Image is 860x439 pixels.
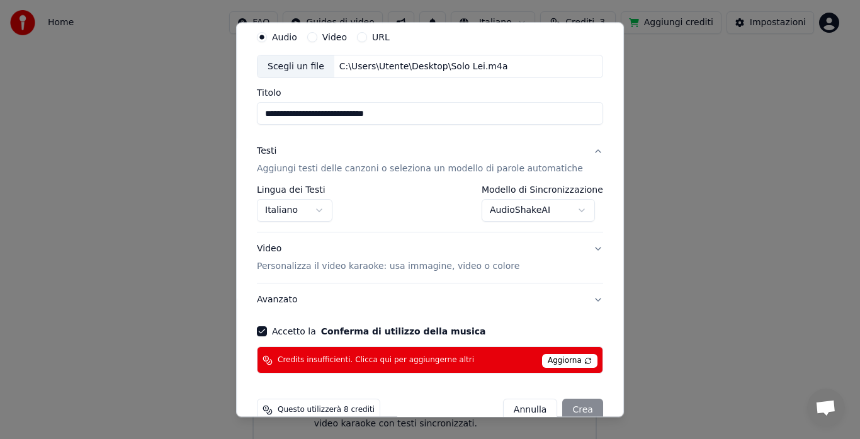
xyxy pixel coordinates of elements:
[272,328,485,336] label: Accetto la
[278,355,474,365] span: Credits insufficienti. Clicca qui per aggiungerne altri
[257,186,332,195] label: Lingua dei Testi
[257,145,276,158] div: Testi
[278,406,375,416] span: Questo utilizzerà 8 crediti
[503,399,558,422] button: Annulla
[542,355,597,368] span: Aggiorna
[482,186,603,195] label: Modello di Sincronizzazione
[257,186,603,232] div: TestiAggiungi testi delle canzoni o seleziona un modello di parole automatiche
[321,328,486,336] button: Accetto la
[272,33,297,42] label: Audio
[257,261,519,273] p: Personalizza il video karaoke: usa immagine, video o colore
[257,163,583,176] p: Aggiungi testi delle canzoni o seleziona un modello di parole automatiche
[372,33,390,42] label: URL
[257,243,519,273] div: Video
[257,233,603,283] button: VideoPersonalizza il video karaoke: usa immagine, video o colore
[257,284,603,317] button: Avanzato
[257,89,603,98] label: Titolo
[257,135,603,186] button: TestiAggiungi testi delle canzoni o seleziona un modello di parole automatiche
[322,33,347,42] label: Video
[334,60,513,73] div: C:\Users\Utente\Desktop\Solo Lei.m4a
[257,55,334,78] div: Scegli un file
